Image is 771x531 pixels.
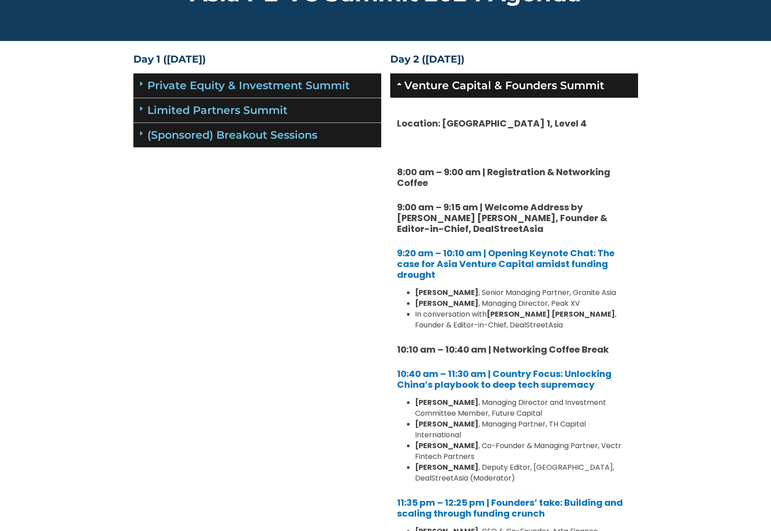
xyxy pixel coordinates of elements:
[415,298,631,309] li: , Managing Director, Peak XV
[415,440,631,462] li: , Co-Founder & Managing Partner, Vectr Fintech Partners
[415,397,631,419] li: , Managing Director and Investment Committee Member, Future Capital
[404,79,604,92] a: Venture Capital & Founders​ Summit
[397,166,610,189] strong: 8:00 am – 9:00 am | Registration & Networking Coffee
[415,287,631,298] li: , Senior Managing Partner, Granite Asia
[415,419,631,440] li: , Managing Partner, TH Capital International
[397,343,609,356] strong: 10:10 am – 10:40 am | Networking Coffee Break
[415,397,479,408] b: [PERSON_NAME]
[487,309,615,319] strong: [PERSON_NAME] [PERSON_NAME]
[415,298,479,309] strong: [PERSON_NAME]
[397,117,587,130] strong: Location: [GEOGRAPHIC_DATA] 1, Level 4
[415,419,479,429] b: [PERSON_NAME]
[390,54,638,64] h4: Day 2 ([DATE])
[397,247,615,281] a: 9:20 am – 10:10 am | Opening Keynote Chat: The case for Asia Venture Capital amidst funding drought
[415,309,631,331] li: In conversation with , Founder & Editor-in-Chief, DealStreetAsia
[397,201,607,235] strong: 9:00 am – 9:15 am | Welcome Address by [PERSON_NAME] [PERSON_NAME], Founder & Editor-in-Chief, De...
[397,496,623,520] a: 11:35 pm – 12:25 pm | Founders’ take: Building and scaling through funding crunch
[147,104,287,117] a: Limited Partners Summit
[415,462,631,484] li: , Deputy Editor, [GEOGRAPHIC_DATA], DealStreetAsia (Moderator)
[147,79,350,92] a: Private Equity & Investment Summit
[147,128,317,141] a: (Sponsored) Breakout Sessions
[133,54,381,64] h4: Day 1 ([DATE])
[415,440,479,451] strong: [PERSON_NAME]
[415,287,479,298] strong: [PERSON_NAME]
[397,368,611,391] a: 10:40 am – 11:30 am | Country Focus: Unlocking China’s playbook to deep tech supremacy
[415,462,479,472] b: [PERSON_NAME]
